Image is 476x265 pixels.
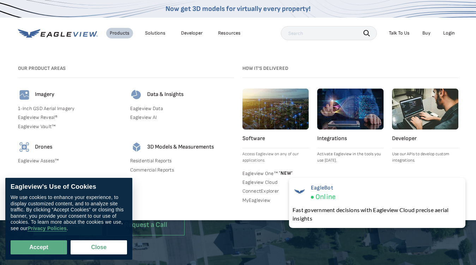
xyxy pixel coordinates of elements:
button: Close [71,240,127,254]
a: Eagleview Vault™ [18,124,122,130]
a: Eagleview AI [130,114,234,121]
img: software.webp [242,89,309,130]
h3: How it's Delivered [242,66,458,72]
div: We use cookies to enhance your experience, to display customized content, and to analyze site tra... [11,194,127,231]
a: Developer Use our APIs to develop custom integrations. [392,89,458,164]
a: Privacy Policies [28,225,66,231]
a: Now get 3D models for virtually every property! [165,5,311,13]
a: Developer [181,30,203,36]
div: Talk To Us [389,30,410,36]
a: Residential Reports [130,158,234,164]
h3: Our Product Areas [18,66,234,72]
a: ConnectExplorer [242,188,309,194]
p: Use our APIs to develop custom integrations. [392,151,458,164]
div: Products [110,30,129,36]
img: EagleBot [293,185,307,199]
img: developer.webp [392,89,458,130]
img: data-icon.svg [130,89,143,101]
img: integrations.webp [317,89,384,130]
a: Buy [422,30,430,36]
a: Eagleview Assess™ [18,158,122,164]
span: EagleBot [311,185,336,191]
h4: Software [242,135,309,143]
span: Online [315,193,336,201]
div: Eagleview’s Use of Cookies [11,183,127,191]
a: 1-Inch GSD Aerial Imagery [18,106,122,112]
h4: 3D Models & Measurements [147,144,214,151]
div: Fast government decisions with Eagleview Cloud precise aerial insights [293,206,462,223]
a: Eagleview Cloud [242,179,309,186]
img: drones-icon.svg [18,141,31,153]
h4: Developer [392,135,458,143]
h4: Imagery [35,91,54,98]
p: Access Eagleview on any of our applications. [242,151,309,164]
a: Commercial Reports [130,167,234,173]
div: Login [443,30,455,36]
a: MyEagleview [242,197,309,204]
p: Activate Eagleview in the tools you use [DATE]. [317,151,384,164]
h4: Drones [35,144,52,151]
h4: Integrations [317,135,384,143]
a: Eagleview Reveal® [18,114,122,121]
a: Request a Call [107,214,185,236]
span: NEW [278,170,293,176]
button: Accept [11,240,67,254]
h4: Data & Insights [147,91,183,98]
div: Solutions [145,30,165,36]
img: 3d-models-icon.svg [130,141,143,153]
img: imagery-icon.svg [18,89,31,101]
a: Eagleview One™ *NEW* [242,169,309,176]
a: Integrations Activate Eagleview in the tools you use [DATE]. [317,89,384,164]
input: Search [281,26,377,40]
a: Eagleview Data [130,106,234,112]
div: Resources [218,30,241,36]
